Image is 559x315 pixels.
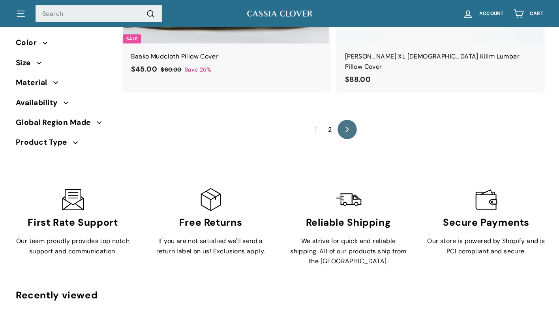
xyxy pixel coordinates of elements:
[16,94,111,114] button: Availability
[16,117,97,128] span: Global Region Made
[426,236,546,256] p: Our store is powered by Shopify and is PCI compliant and secure.
[310,123,321,136] span: 1
[131,64,157,74] span: $45.00
[150,217,271,228] h3: Free Returns
[16,115,111,134] button: Global Region Made
[288,217,409,228] h3: Reliable Shipping
[426,217,546,228] h3: Secure Payments
[288,236,409,266] p: We strive for quick and reliable shipping. All of our products ship from the [GEOGRAPHIC_DATA].
[161,66,181,73] span: $60.00
[479,11,504,16] span: Account
[16,134,111,154] button: Product Type
[530,11,543,16] span: Cart
[16,96,64,108] span: Availability
[13,236,133,256] p: Our team proudly provides top notch support and communication.
[13,217,133,228] h3: First Rate Support
[16,77,53,89] span: Material
[131,51,321,62] div: Baako Mudcloth Pillow Cover
[323,123,336,136] a: 2
[345,75,371,84] span: $88.00
[16,37,43,49] span: Color
[150,236,271,256] p: If you are not satisfied we'll send a return label on us! Exclusions apply.
[16,35,111,55] button: Color
[16,57,37,68] span: Size
[16,55,111,74] button: Size
[508,2,548,25] a: Cart
[16,290,543,301] div: Recently viewed
[458,2,508,25] a: Account
[123,34,141,43] div: Sale
[36,5,162,23] input: Search
[16,136,73,148] span: Product Type
[16,75,111,94] button: Material
[345,51,535,72] div: [PERSON_NAME] XL [DEMOGRAPHIC_DATA] Kilim Lumbar Pillow Cover
[185,65,211,74] span: Save 25%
